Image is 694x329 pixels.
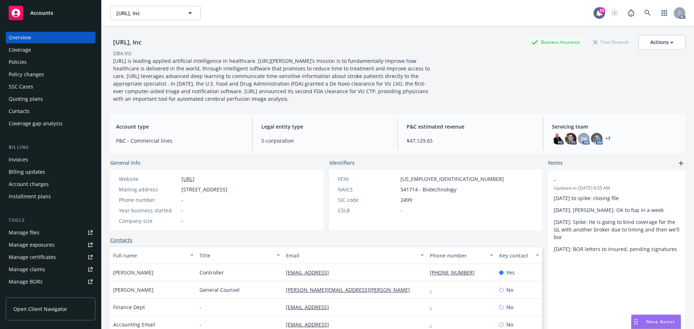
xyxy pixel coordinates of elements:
[9,276,43,287] div: Manage BORs
[599,7,605,14] div: 16
[9,251,56,263] div: Manage certificates
[430,269,480,276] a: [PHONE_NUMBER]
[6,191,95,202] a: Installment plans
[650,35,673,49] div: Actions
[197,247,283,264] button: Title
[548,170,685,259] div: -Updated on [DATE] 6:55 AM[DATE] to spike: closing file[DATE]: [PERSON_NAME]: OK to fup in a week...
[506,321,513,328] span: No
[6,217,95,224] div: Tools
[9,81,33,92] div: SSC Cases
[286,286,416,293] a: [PERSON_NAME][EMAIL_ADDRESS][PERSON_NAME]
[338,207,398,214] div: CSLB
[181,217,183,225] span: -
[430,304,437,311] a: -
[496,247,542,264] button: Key contact
[591,133,603,144] img: photo
[9,264,45,275] div: Manage claims
[657,6,672,20] a: Switch app
[9,154,28,165] div: Invoices
[554,218,680,241] p: [DATE]: Spike: He is going to bind coverage for the GL with another broker due to timing and then...
[590,38,633,47] div: Total Rewards
[200,269,224,276] span: Controller
[113,269,154,276] span: [PERSON_NAME]
[554,245,680,253] p: [DATE]: BOR letters to insured, pending signatures
[200,286,240,294] span: General Counsel
[110,38,144,47] div: [URL], Inc
[6,178,95,190] a: Account charges
[6,32,95,43] a: Overview
[181,207,183,214] span: -
[6,56,95,68] a: Policies
[430,321,437,328] a: -
[506,286,513,294] span: No
[552,123,680,130] span: Servicing team
[181,186,227,193] span: [STREET_ADDRESS]
[116,137,244,144] span: P&C - Commercial lines
[9,178,49,190] div: Account charges
[6,69,95,80] a: Policy changes
[286,321,335,328] a: [EMAIL_ADDRESS]
[6,288,95,300] a: Summary of insurance
[407,123,534,130] span: P&C estimated revenue
[110,159,141,166] span: General info
[6,93,95,105] a: Quoting plans
[119,217,179,225] div: Company size
[283,247,427,264] button: Email
[9,239,55,251] div: Manage exposures
[528,38,584,47] div: Business Insurance
[113,286,154,294] span: [PERSON_NAME]
[9,118,63,129] div: Coverage gap analysis
[110,236,132,244] a: Contacts
[631,315,681,329] button: Nova Assist
[6,144,95,151] div: Billing
[624,6,638,20] a: Report a Bug
[605,137,611,141] a: +7
[400,207,402,214] span: -
[338,175,398,183] div: FEIN
[9,227,39,238] div: Manage files
[407,137,534,144] span: $47,129.65
[6,118,95,129] a: Coverage gap analysis
[9,191,51,202] div: Installment plans
[9,69,44,80] div: Policy changes
[9,166,45,178] div: Billing updates
[9,32,31,43] div: Overview
[430,252,485,259] div: Phone number
[554,206,680,214] p: [DATE]: [PERSON_NAME]: OK to fup in a week
[6,81,95,92] a: SSC Cases
[113,303,145,311] span: Finance Dept
[329,159,355,166] span: Identifiers
[430,286,437,293] a: -
[6,239,95,251] a: Manage exposures
[641,6,655,20] a: Search
[9,56,27,68] div: Policies
[400,175,504,183] span: [US_EMPLOYER_IDENTIFICATION_NUMBER]
[113,57,431,102] span: [URL] is leading applied artificial intelligence in healthcare. [URL][PERSON_NAME]’s mission is t...
[554,194,680,202] p: [DATE] to spike: closing file
[9,288,64,300] div: Summary of insurance
[116,9,179,17] span: [URL], Inc
[499,252,531,259] div: Key contact
[30,10,53,16] span: Accounts
[565,133,577,144] img: photo
[6,154,95,165] a: Invoices
[113,321,155,328] span: Accounting Email
[6,264,95,275] a: Manage claims
[554,176,661,184] span: -
[110,6,201,20] button: [URL], Inc
[607,6,622,20] a: Start snowing
[400,196,412,204] span: 2499
[427,247,496,264] button: Phone number
[9,44,31,56] div: Coverage
[119,207,179,214] div: Year business started
[261,123,389,130] span: Legal entity type
[261,137,389,144] span: S-corporation
[646,319,675,325] span: Nova Assist
[506,269,515,276] span: Yes
[9,105,30,117] div: Contacts
[338,196,398,204] div: SIC code
[581,135,587,143] span: DK
[554,185,680,191] span: Updated on [DATE] 6:55 AM
[119,186,179,193] div: Mailing address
